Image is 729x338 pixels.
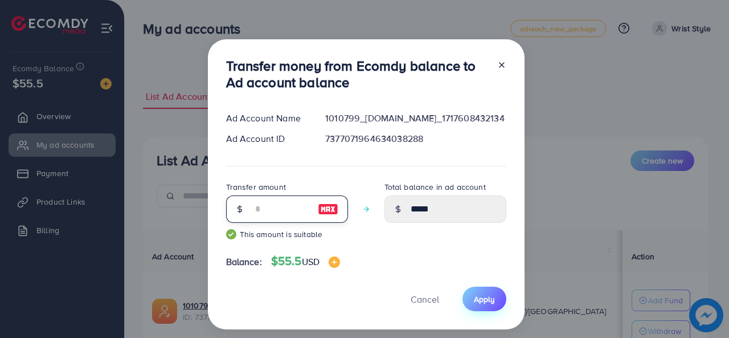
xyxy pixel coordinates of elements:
[226,58,488,91] h3: Transfer money from Ecomdy balance to Ad account balance
[302,255,320,268] span: USD
[226,181,286,193] label: Transfer amount
[384,181,486,193] label: Total balance in ad account
[217,132,317,145] div: Ad Account ID
[474,294,495,305] span: Apply
[217,112,317,125] div: Ad Account Name
[411,293,439,306] span: Cancel
[329,256,340,268] img: image
[226,229,236,239] img: guide
[226,255,262,268] span: Balance:
[462,287,506,311] button: Apply
[396,287,453,311] button: Cancel
[318,202,338,216] img: image
[271,254,340,268] h4: $55.5
[316,112,515,125] div: 1010799_[DOMAIN_NAME]_1717608432134
[226,229,348,240] small: This amount is suitable
[316,132,515,145] div: 7377071964634038288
